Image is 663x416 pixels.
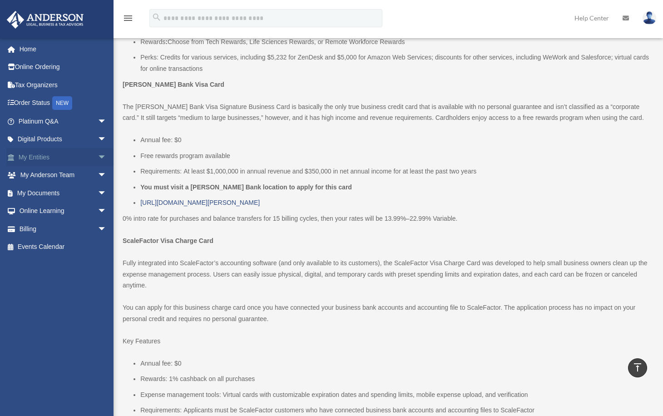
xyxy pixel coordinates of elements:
p: 0% intro rate for purchases and balance transfers for 15 billing cycles, then your rates will be ... [123,213,652,224]
a: menu [123,16,134,24]
a: Tax Organizers [6,76,120,94]
span: arrow_drop_down [98,112,116,131]
img: Anderson Advisors Platinum Portal [4,11,86,29]
b: You must visit a [PERSON_NAME] Bank location to apply for this card [140,183,352,191]
li: Free rewards program available [140,150,652,162]
div: NEW [52,96,72,110]
a: Platinum Q&Aarrow_drop_down [6,112,120,130]
span: arrow_drop_down [98,148,116,167]
p: You can apply for this business charge card once you have connected your business bank accounts a... [123,302,652,324]
li: Annual fee: $0 [140,358,652,369]
p: Fully integrated into ScaleFactor’s accounting software (and only available to its customers), th... [123,258,652,291]
a: My Anderson Teamarrow_drop_down [6,166,120,184]
span: arrow_drop_down [98,220,116,238]
img: User Pic [643,11,656,25]
a: Order StatusNEW [6,94,120,113]
span: arrow_drop_down [98,166,116,185]
b: ScaleFactor Visa Charge Card [123,237,213,244]
a: My Entitiesarrow_drop_down [6,148,120,166]
p: The [PERSON_NAME] Bank Visa Signature Business Card is basically the only true business credit ca... [123,101,652,124]
li: Annual fee: $0 [140,134,652,146]
a: My Documentsarrow_drop_down [6,184,120,202]
a: Home [6,40,120,58]
li: Requirements: At least $1,000,000 in annual revenue and $350,000 in net annual income for at leas... [140,166,652,177]
a: Digital Productsarrow_drop_down [6,130,120,149]
a: Online Ordering [6,58,120,76]
i: search [152,12,162,22]
li: Expense management tools: Virtual cards with customizable expiration dates and spending limits, m... [140,389,652,401]
span: arrow_drop_down [98,202,116,221]
b: [PERSON_NAME] Bank Visa Card [123,81,224,88]
i: menu [123,13,134,24]
span: arrow_drop_down [98,130,116,149]
span: arrow_drop_down [98,184,116,203]
a: [URL][DOMAIN_NAME][PERSON_NAME] [140,199,260,206]
li: Rewards Choose from Tech Rewards, Life Sciences Rewards, or Remote Workforce Rewards [140,36,652,48]
p: Key Features [123,336,652,347]
li: Rewards: 1% cashback on all purchases [140,373,652,385]
a: Events Calendar [6,238,120,256]
a: Billingarrow_drop_down [6,220,120,238]
i: vertical_align_top [632,362,643,373]
li: Requirements: Applicants must be ScaleFactor customers who have connected business bank accounts ... [140,405,652,416]
a: Online Learningarrow_drop_down [6,202,120,220]
li: Perks: Credits for various services, including $5,232 for ZenDesk and $5,000 for Amazon Web Servi... [140,52,652,74]
b: : [165,38,168,45]
a: vertical_align_top [628,358,647,377]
